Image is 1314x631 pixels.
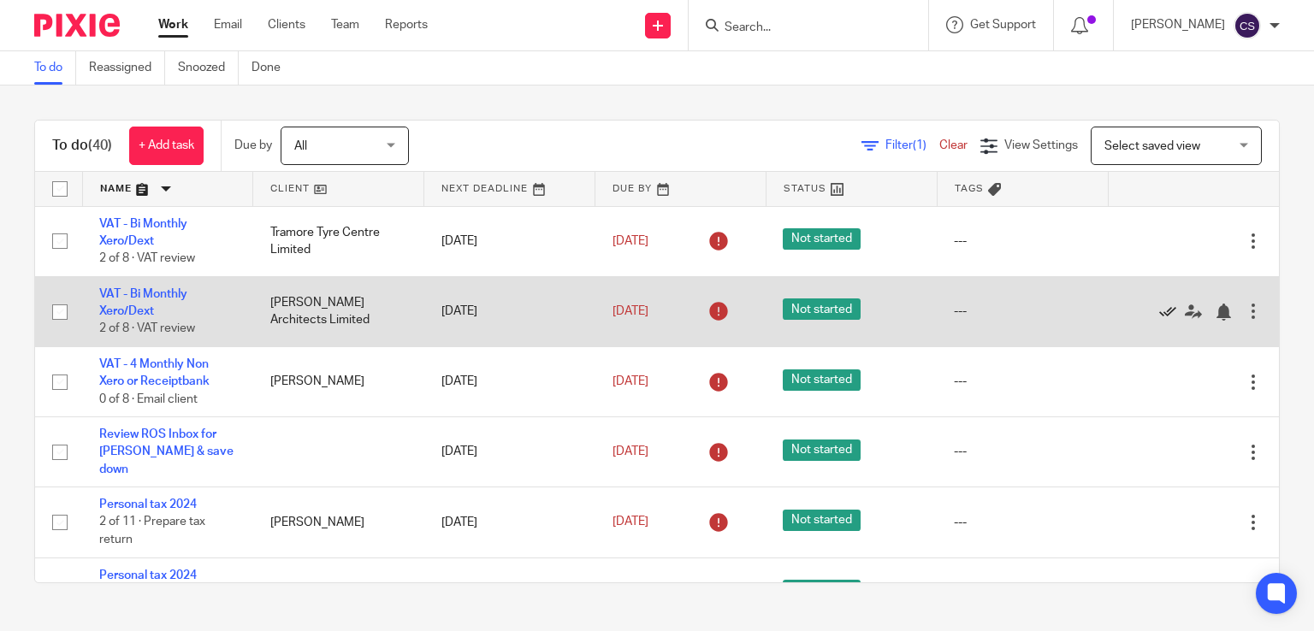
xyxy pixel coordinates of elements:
a: VAT - Bi Monthly Xero/Dext [99,288,187,317]
span: [DATE] [613,375,648,387]
p: [PERSON_NAME] [1131,16,1225,33]
span: (40) [88,139,112,152]
span: Not started [783,439,861,461]
span: All [294,140,307,152]
a: Review ROS Inbox for [PERSON_NAME] & save down [99,428,234,475]
span: Tags [955,184,984,193]
td: [DATE] [424,206,595,276]
td: [PERSON_NAME] [253,557,424,628]
span: 0 of 8 · Email client [99,393,198,405]
a: + Add task [129,127,204,165]
td: [DATE] [424,417,595,487]
span: 2 of 8 · VAT review [99,323,195,335]
a: Clients [268,16,305,33]
td: [DATE] [424,487,595,557]
a: Reports [385,16,428,33]
img: svg%3E [1234,12,1261,39]
div: --- [954,233,1091,250]
td: [PERSON_NAME] Architects Limited [253,276,424,346]
span: View Settings [1004,139,1078,151]
input: Search [723,21,877,36]
span: [DATE] [613,445,648,457]
span: [DATE] [613,305,648,317]
a: Team [331,16,359,33]
img: Pixie [34,14,120,37]
span: Not started [783,298,861,320]
a: Snoozed [178,51,239,85]
div: --- [954,303,1091,320]
span: 2 of 8 · VAT review [99,252,195,264]
p: Due by [234,137,272,154]
a: Personal tax 2024 [99,569,197,581]
a: Email [214,16,242,33]
a: VAT - 4 Monthly Non Xero or Receiptbank [99,358,210,387]
td: [PERSON_NAME] [253,346,424,416]
a: To do [34,51,76,85]
div: --- [954,514,1091,531]
td: [PERSON_NAME] [253,487,424,557]
span: Not started [783,369,861,391]
span: [DATE] [613,235,648,247]
td: Tramore Tyre Centre Limited [253,206,424,276]
span: Not started [783,510,861,531]
span: 2 of 11 · Prepare tax return [99,516,205,546]
a: Work [158,16,188,33]
a: Mark as done [1159,303,1185,320]
span: Get Support [970,19,1036,31]
a: VAT - Bi Monthly Xero/Dext [99,218,187,247]
a: Done [252,51,293,85]
td: [DATE] [424,276,595,346]
span: Not started [783,228,861,250]
td: [DATE] [424,346,595,416]
span: [DATE] [613,516,648,528]
span: Not started [783,580,861,601]
div: --- [954,373,1091,390]
h1: To do [52,137,112,155]
a: Reassigned [89,51,165,85]
td: [DATE] [424,557,595,628]
span: Filter [885,139,939,151]
span: (1) [913,139,926,151]
a: Personal tax 2024 [99,498,197,510]
a: Clear [939,139,968,151]
span: Select saved view [1104,140,1200,152]
div: --- [954,443,1091,460]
